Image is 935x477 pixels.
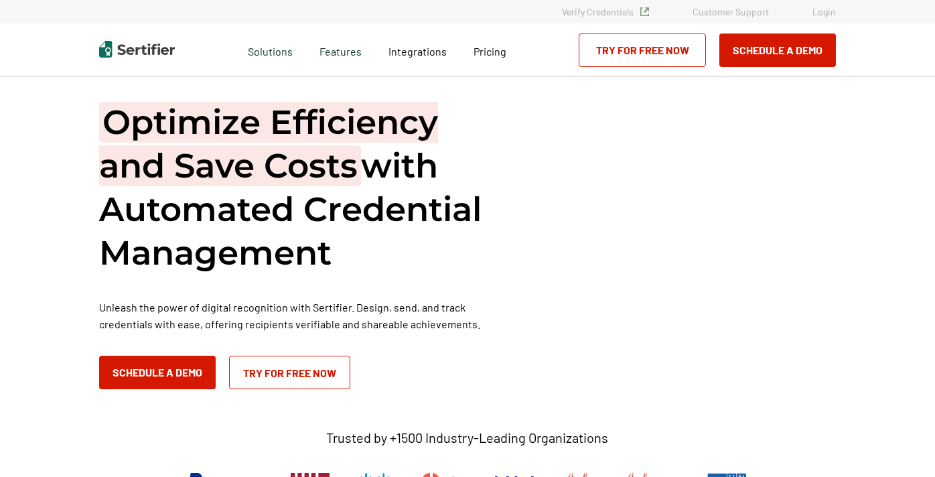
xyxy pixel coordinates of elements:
a: Integrations [388,42,447,58]
a: Try for Free Now [229,356,350,389]
span: Solutions [248,42,293,58]
p: Unleash the power of digital recognition with Sertifier. Design, send, and track credentials with... [99,299,501,332]
a: Customer Support [693,6,769,17]
span: Optimize Efficiency and Save Costs [99,102,438,186]
img: Sertifier | Digital Credentialing Platform [99,41,175,58]
span: Integrations [388,45,447,58]
h1: with Automated Credential Management [99,100,501,275]
a: Try for Free Now [579,33,706,67]
a: Pricing [474,42,506,58]
span: Pricing [474,45,506,58]
img: Verified [640,7,649,16]
p: Trusted by +1500 Industry-Leading Organizations [326,429,608,446]
a: Verify Credentials [562,6,649,17]
a: Login [812,6,836,17]
span: Features [319,42,362,58]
